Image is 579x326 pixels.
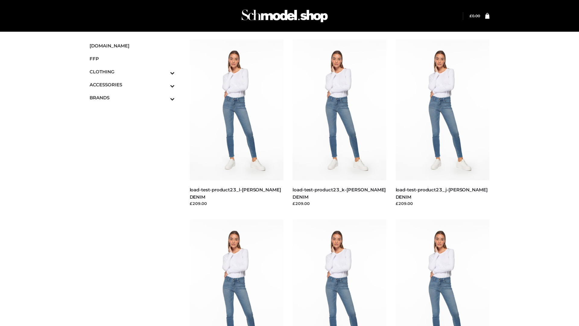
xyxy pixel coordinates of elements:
a: load-test-product23_l-[PERSON_NAME] DENIM [190,187,281,200]
span: FFP [90,55,175,62]
span: £ [470,14,472,18]
span: BRANDS [90,94,175,101]
span: [DOMAIN_NAME] [90,42,175,49]
a: FFP [90,52,175,65]
button: Toggle Submenu [153,78,175,91]
a: £0.00 [470,14,480,18]
a: load-test-product23_j-[PERSON_NAME] DENIM [396,187,488,200]
div: £209.00 [293,200,387,206]
a: load-test-product23_k-[PERSON_NAME] DENIM [293,187,386,200]
a: [DOMAIN_NAME] [90,39,175,52]
button: Toggle Submenu [153,65,175,78]
bdi: 0.00 [470,14,480,18]
span: CLOTHING [90,68,175,75]
button: Toggle Submenu [153,91,175,104]
a: ACCESSORIESToggle Submenu [90,78,175,91]
div: £209.00 [396,200,490,206]
div: £209.00 [190,200,284,206]
img: Schmodel Admin 964 [239,4,330,28]
a: BRANDSToggle Submenu [90,91,175,104]
span: ACCESSORIES [90,81,175,88]
a: CLOTHINGToggle Submenu [90,65,175,78]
